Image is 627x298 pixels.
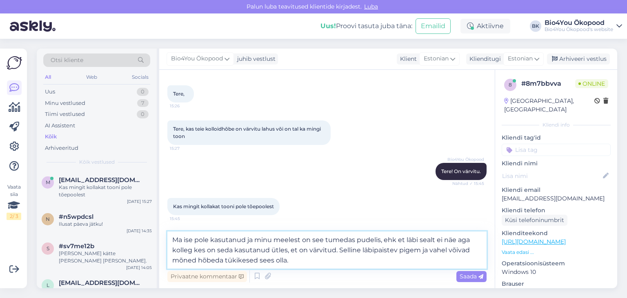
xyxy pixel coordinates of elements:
div: BK [530,20,541,32]
span: l [47,282,49,288]
div: All [43,72,53,82]
span: #n5wpdcsl [59,213,93,220]
div: [DATE] 15:27 [127,198,152,205]
span: Nähtud ✓ 15:45 [452,180,484,187]
span: 15:27 [170,145,200,151]
p: Operatsioonisüsteem [502,259,611,268]
div: Minu vestlused [45,99,85,107]
div: 2 / 3 [7,213,21,220]
span: Tere! On värvitu. [441,168,481,174]
span: Bio4You Ökopood [171,54,223,63]
div: Kõik [45,133,57,141]
p: Windows 10 [502,268,611,276]
span: Online [575,79,608,88]
img: Askly Logo [7,55,22,71]
div: 0 [137,88,149,96]
div: Arhiveeritud [45,144,78,152]
div: Klient [397,55,417,63]
p: Klienditeekond [502,229,611,238]
p: Vaata edasi ... [502,249,611,256]
div: Kas mingit kollakat tooni pole tõepoolest [59,184,152,198]
div: Ilusat päeva jätku! [59,220,152,228]
span: maaja.zolk@mail.ee [59,176,144,184]
div: Bio4You Ökopood [545,20,613,26]
span: Luba [362,3,380,10]
p: Brauser [502,280,611,288]
span: 15:26 [170,103,200,109]
a: Bio4You ÖkopoodBio4You Ökopood's website [545,20,622,33]
button: Emailid [416,18,451,34]
span: n [46,216,50,222]
div: Tiimi vestlused [45,110,85,118]
p: Kliendi nimi [502,159,611,168]
div: [DATE] 14:35 [127,228,152,234]
input: Lisa nimi [502,171,601,180]
span: Saada [460,273,483,280]
span: leelonaaber@gmail.com [59,279,144,287]
span: #sv7me12b [59,242,94,250]
div: Socials [130,72,150,82]
div: Kliendi info [502,121,611,129]
span: Kõik vestlused [79,158,115,166]
span: Estonian [508,54,533,63]
div: 7 [137,99,149,107]
div: Klienditugi [466,55,501,63]
div: Aktiivne [460,19,510,33]
b: Uus! [320,22,336,30]
div: # 8m7bbvva [521,79,575,89]
div: 0 [137,110,149,118]
p: Kliendi telefon [502,206,611,215]
div: Uus [45,88,55,96]
span: Estonian [424,54,449,63]
div: [GEOGRAPHIC_DATA], [GEOGRAPHIC_DATA] [504,97,594,114]
p: [EMAIL_ADDRESS][DOMAIN_NAME] [502,194,611,203]
span: Tere, kas teie kolloidhõbe on värvitu lahus või on tal ka mingi toon [173,126,322,139]
div: Vaata siia [7,183,21,220]
a: [URL][DOMAIN_NAME] [502,238,566,245]
p: Kliendi email [502,186,611,194]
div: Bio4You Ökopood's website [545,26,613,33]
input: Lisa tag [502,144,611,156]
div: Privaatne kommentaar [167,271,247,282]
div: AI Assistent [45,122,75,130]
div: Küsi telefoninumbrit [502,215,567,226]
div: Proovi tasuta juba täna: [320,21,412,31]
p: Kliendi tag'id [502,133,611,142]
div: juhib vestlust [234,55,276,63]
div: Web [84,72,99,82]
div: [PERSON_NAME] kätte [PERSON_NAME] [PERSON_NAME]. [59,250,152,265]
span: s [47,245,49,251]
div: Arhiveeri vestlus [547,53,610,64]
span: m [46,179,50,185]
textarea: Ma ise pole kasutanud ja minu meelest on see tumedas pudelis, ehk et läbi sealt ei näe aga kolleg... [167,231,487,269]
span: 8 [509,82,512,88]
span: Kas mingit kollakat tooni pole tõepoolest [173,203,274,209]
div: [DATE] 14:05 [126,265,152,271]
span: 15:45 [170,216,200,222]
span: Tere, [173,91,185,97]
span: Otsi kliente [51,56,83,64]
span: Bio4You Ökopood [447,156,484,162]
